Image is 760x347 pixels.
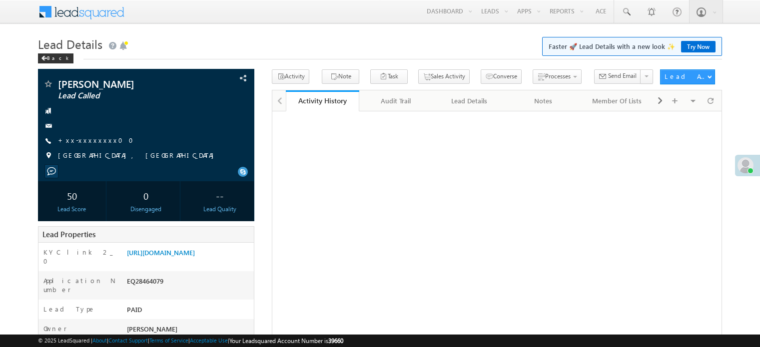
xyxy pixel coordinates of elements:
button: Processes [533,69,582,84]
span: Send Email [608,71,637,80]
button: Activity [272,69,309,84]
div: Lead Score [40,205,103,214]
a: +xx-xxxxxxxx00 [58,136,139,144]
div: Lead Quality [188,205,251,214]
span: © 2025 LeadSquared | | | | | [38,336,343,346]
a: Audit Trail [359,90,433,111]
button: Sales Activity [418,69,470,84]
span: [GEOGRAPHIC_DATA], [GEOGRAPHIC_DATA] [58,151,219,161]
div: Lead Details [441,95,498,107]
div: PAID [124,305,254,319]
label: Application Number [43,276,116,294]
div: 50 [40,186,103,205]
span: Faster 🚀 Lead Details with a new look ✨ [549,41,716,51]
a: About [92,337,107,344]
span: Lead Details [38,36,102,52]
a: Try Now [681,41,716,52]
span: [PERSON_NAME] [127,325,177,333]
div: 0 [114,186,177,205]
button: Send Email [594,69,641,84]
span: Lead Called [58,91,192,101]
a: Back [38,53,78,61]
button: Converse [481,69,522,84]
button: Task [370,69,408,84]
div: Member Of Lists [589,95,645,107]
span: Lead Properties [42,229,95,239]
span: 39660 [328,337,343,345]
label: KYC link 2_0 [43,248,116,266]
div: Lead Actions [665,72,707,81]
a: Contact Support [108,337,148,344]
div: EQ28464079 [124,276,254,290]
label: Lead Type [43,305,95,314]
a: Member Of Lists [581,90,654,111]
div: Audit Trail [367,95,424,107]
a: Acceptable Use [190,337,228,344]
a: Lead Details [433,90,507,111]
a: Activity History [286,90,359,111]
div: -- [188,186,251,205]
div: Disengaged [114,205,177,214]
div: Notes [515,95,571,107]
a: Notes [507,90,580,111]
a: [URL][DOMAIN_NAME] [127,248,195,257]
button: Lead Actions [660,69,715,84]
span: [PERSON_NAME] [58,79,192,89]
a: Terms of Service [149,337,188,344]
button: Note [322,69,359,84]
span: Your Leadsquared Account Number is [229,337,343,345]
span: Processes [545,72,571,80]
label: Owner [43,324,67,333]
div: Activity History [293,96,352,105]
div: Back [38,53,73,63]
